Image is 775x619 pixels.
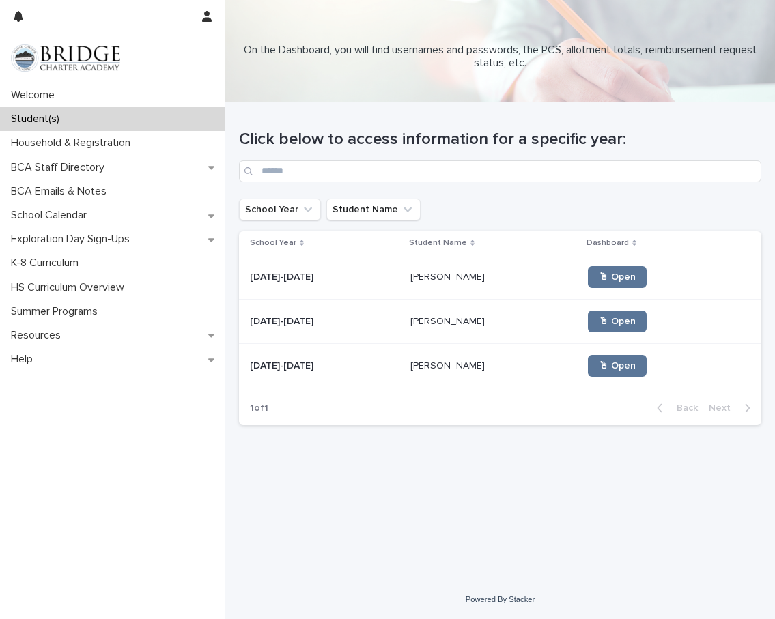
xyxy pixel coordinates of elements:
[5,113,70,126] p: Student(s)
[5,233,141,246] p: Exploration Day Sign-Ups
[326,199,421,220] button: Student Name
[668,403,698,413] span: Back
[709,403,739,413] span: Next
[5,329,72,342] p: Resources
[5,209,98,222] p: School Calendar
[646,402,703,414] button: Back
[599,272,636,282] span: 🖱 Open
[5,281,135,294] p: HS Curriculum Overview
[239,44,761,70] p: On the Dashboard, you will find usernames and passwords, the PCS, allotment totals, reimbursement...
[11,44,120,72] img: V1C1m3IdTEidaUdm9Hs0
[250,358,316,372] p: [DATE]-[DATE]
[410,269,488,283] p: [PERSON_NAME]
[239,160,761,182] input: Search
[588,355,647,377] a: 🖱 Open
[410,313,488,328] p: [PERSON_NAME]
[588,266,647,288] a: 🖱 Open
[5,257,89,270] p: K-8 Curriculum
[5,161,115,174] p: BCA Staff Directory
[410,358,488,372] p: [PERSON_NAME]
[250,235,296,250] p: School Year
[239,255,761,300] tr: [DATE]-[DATE][DATE]-[DATE] [PERSON_NAME][PERSON_NAME] 🖱 Open
[588,311,647,332] a: 🖱 Open
[599,361,636,371] span: 🖱 Open
[239,344,761,388] tr: [DATE]-[DATE][DATE]-[DATE] [PERSON_NAME][PERSON_NAME] 🖱 Open
[239,300,761,344] tr: [DATE]-[DATE][DATE]-[DATE] [PERSON_NAME][PERSON_NAME] 🖱 Open
[466,595,535,603] a: Powered By Stacker
[5,353,44,366] p: Help
[5,136,141,149] p: Household & Registration
[5,305,109,318] p: Summer Programs
[239,130,761,149] h1: Click below to access information for a specific year:
[250,269,316,283] p: [DATE]-[DATE]
[5,89,66,102] p: Welcome
[409,235,467,250] p: Student Name
[239,392,279,425] p: 1 of 1
[250,313,316,328] p: [DATE]-[DATE]
[5,185,117,198] p: BCA Emails & Notes
[587,235,629,250] p: Dashboard
[703,402,761,414] button: Next
[599,317,636,326] span: 🖱 Open
[239,199,321,220] button: School Year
